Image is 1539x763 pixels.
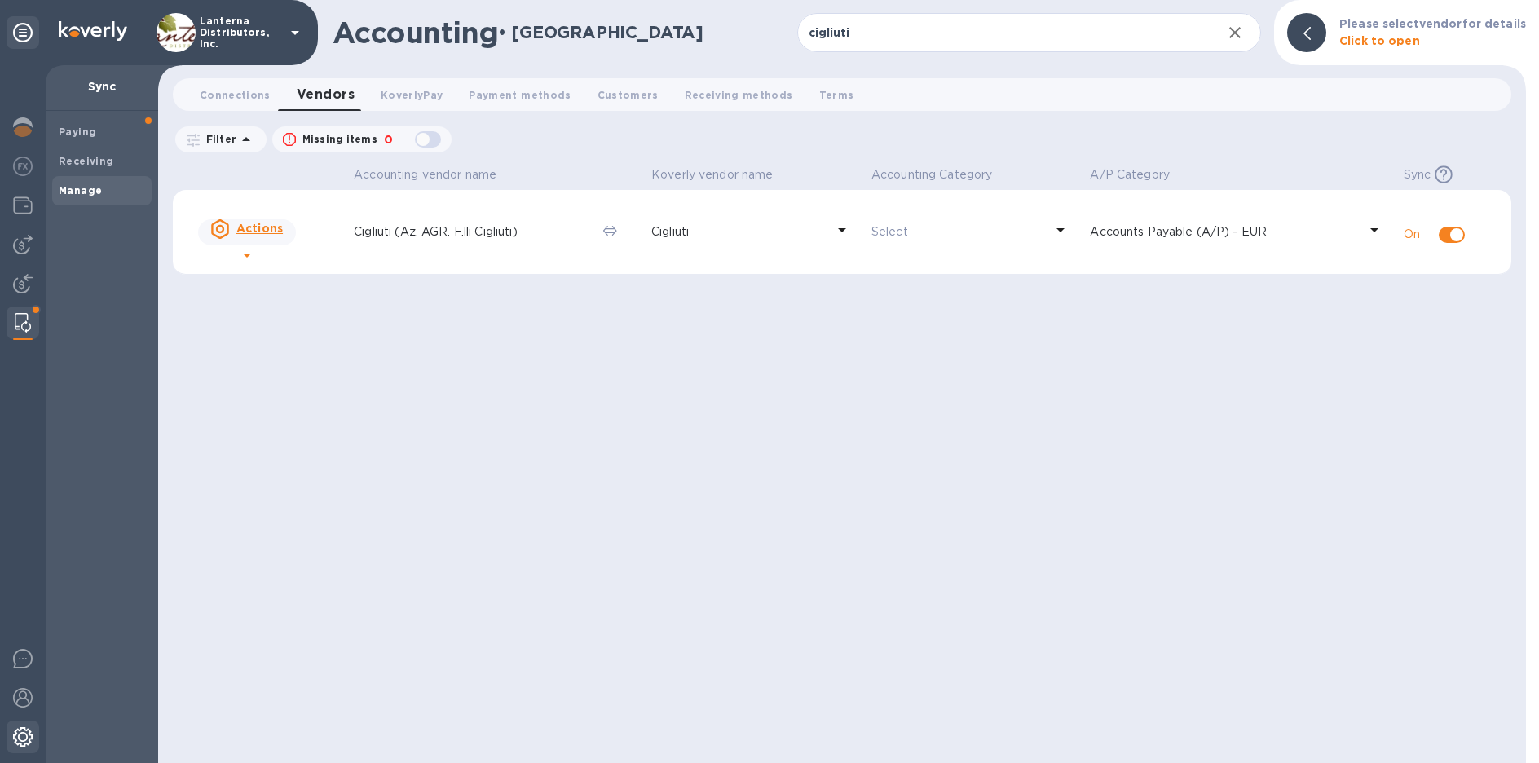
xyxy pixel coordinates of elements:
[59,78,145,95] p: Sync
[598,86,659,104] span: Customers
[384,131,393,148] p: 0
[333,15,498,50] h1: Accounting
[1339,17,1526,30] b: Please select vendor for details
[200,86,271,104] span: Connections
[819,86,854,104] span: Terms
[200,15,281,50] p: Lanterna Distributors, Inc.
[651,223,826,240] p: Cigliuti
[651,166,795,183] span: Koverly vendor name
[1090,166,1170,183] p: A/P Category
[302,132,377,147] p: Missing items
[13,157,33,176] img: Foreign exchange
[871,223,1044,240] p: Select
[469,86,571,104] span: Payment methods
[297,83,355,106] span: Vendors
[1404,166,1472,183] span: Sync
[685,86,793,104] span: Receiving methods
[871,166,1014,183] span: Accounting Category
[381,86,443,104] span: KoverlyPay
[354,166,518,183] span: Accounting vendor name
[59,184,102,196] b: Manage
[354,166,496,183] p: Accounting vendor name
[651,166,774,183] p: Koverly vendor name
[354,223,590,240] p: Cigliuti (Az. AGR. F.lli Cigliuti)
[13,196,33,215] img: Wallets
[1404,226,1429,243] p: On
[236,222,283,235] u: Actions
[59,126,96,138] b: Paying
[1090,166,1191,183] span: A/P Category
[272,126,452,152] button: Missing items0
[1339,34,1420,47] b: Click to open
[59,155,114,167] b: Receiving
[59,21,127,41] img: Logo
[1090,223,1357,240] p: Accounts Payable (A/P) - EUR
[200,132,236,146] p: Filter
[1404,166,1431,183] p: Sync
[7,16,39,49] div: Unpin categories
[871,166,993,183] p: Accounting Category
[498,22,703,42] h2: • [GEOGRAPHIC_DATA]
